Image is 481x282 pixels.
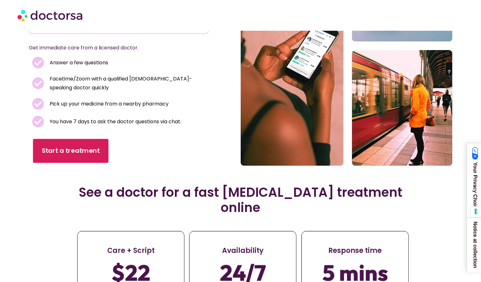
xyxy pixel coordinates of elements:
span: Facetime/Zoom with a qualified [DEMOGRAPHIC_DATA]-speaking doctor quickly​ [48,74,206,92]
span: 5 mins [322,264,388,281]
span: You have 7 days to ask the doctor questions via chat. [48,117,181,126]
a: Start a treatment [33,139,109,163]
h3: Care + Script [77,246,184,256]
p: Get immediate care from a licensed doctor. [29,43,194,52]
span: $22 [111,264,150,281]
span: Start a treatment [42,146,100,156]
h2: See a doctor for a fast [MEDICAL_DATA] treatment online [72,185,409,215]
span: Answer a few questions [48,58,108,67]
span: Pick up your medicine from a nearby pharmacy [48,99,169,108]
span: 24/7 [220,264,266,281]
h3: Response time [302,246,408,256]
h3: Availability [189,246,296,256]
button: Your consent preferences for tracking technologies [470,206,481,217]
